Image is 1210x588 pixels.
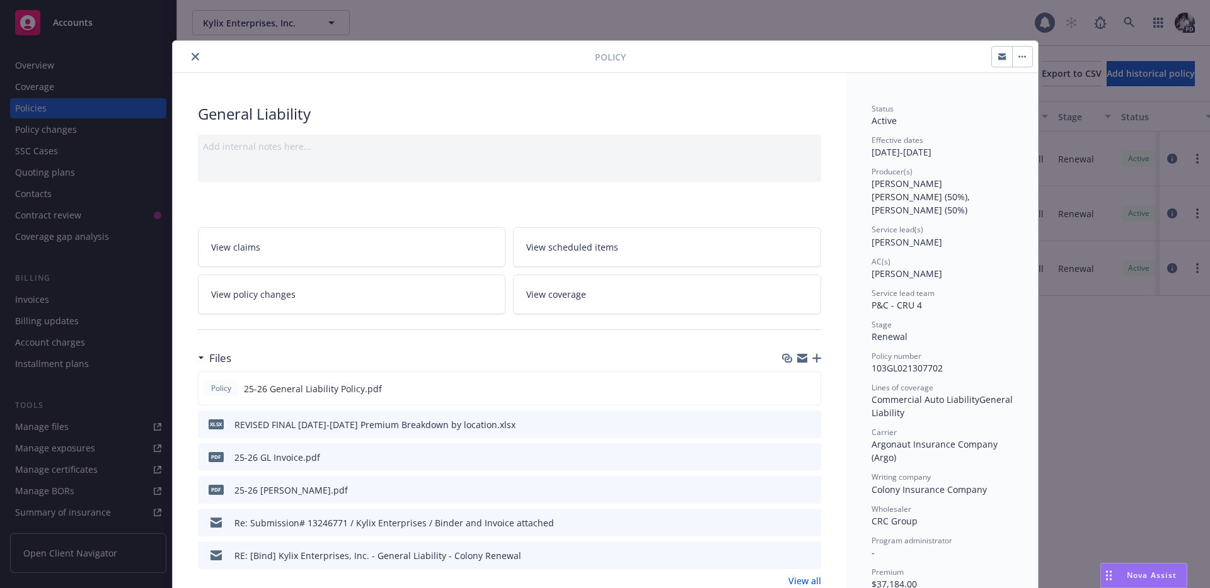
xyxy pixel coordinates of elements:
span: Policy number [872,351,921,361]
span: Program administrator [872,535,952,546]
span: Lines of coverage [872,382,933,393]
div: Re: Submission# 13246771 / Kylix Enterprises / Binder and Invoice attached [234,516,554,529]
span: Status [872,103,894,114]
span: Producer(s) [872,166,913,177]
span: Effective dates [872,135,923,145]
span: P&C - CRU 4 [872,299,922,311]
span: [PERSON_NAME] [872,236,942,248]
span: pdf [209,452,224,461]
button: download file [784,382,794,395]
span: View policy changes [211,288,296,301]
div: Drag to move [1101,563,1117,587]
span: xlsx [209,419,224,429]
span: View coverage [526,288,586,301]
button: download file [785,549,795,562]
button: preview file [805,549,816,562]
div: RE: [Bind] Kylix Enterprises, Inc. - General Liability - Colony Renewal [234,549,521,562]
button: download file [785,451,795,464]
span: Service lead(s) [872,224,923,235]
div: Files [198,350,231,366]
a: View scheduled items [513,227,821,267]
div: General Liability [198,103,821,125]
span: Writing company [872,472,931,482]
span: Commercial Auto Liability [872,393,979,405]
span: Carrier [872,427,897,438]
span: AC(s) [872,256,890,267]
span: CRC Group [872,515,918,527]
span: 25-26 General Liability Policy.pdf [244,382,382,395]
a: View claims [198,227,506,267]
button: preview file [805,516,816,529]
button: preview file [804,382,815,395]
div: 25-26 GL Invoice.pdf [234,451,320,464]
button: preview file [805,483,816,497]
span: [PERSON_NAME] [872,268,942,280]
div: 25-26 [PERSON_NAME].pdf [234,483,348,497]
div: REVISED FINAL [DATE]-[DATE] Premium Breakdown by location.xlsx [234,418,516,431]
span: Policy [209,383,234,394]
span: Stage [872,319,892,330]
h3: Files [209,350,231,366]
button: download file [785,483,795,497]
div: [DATE] - [DATE] [872,135,1013,159]
a: View policy changes [198,274,506,314]
button: close [188,49,203,64]
span: View scheduled items [526,240,618,254]
span: Colony Insurance Company [872,483,987,495]
span: General Liability [872,393,1015,419]
span: Wholesaler [872,504,911,514]
span: pdf [209,485,224,494]
button: preview file [805,418,816,431]
button: download file [785,418,795,431]
span: Policy [595,50,626,64]
span: Argonaut Insurance Company (Argo) [872,438,1000,463]
span: Premium [872,567,904,577]
span: Nova Assist [1127,570,1177,580]
button: preview file [805,451,816,464]
a: View all [788,574,821,587]
div: Add internal notes here... [203,140,816,153]
span: - [872,546,875,558]
span: Active [872,115,897,127]
a: View coverage [513,274,821,314]
span: Service lead team [872,288,935,298]
span: Renewal [872,331,907,342]
button: download file [785,516,795,529]
span: 103GL021307702 [872,362,943,374]
button: Nova Assist [1100,563,1187,588]
span: [PERSON_NAME] [PERSON_NAME] (50%), [PERSON_NAME] (50%) [872,178,972,216]
span: View claims [211,240,260,254]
